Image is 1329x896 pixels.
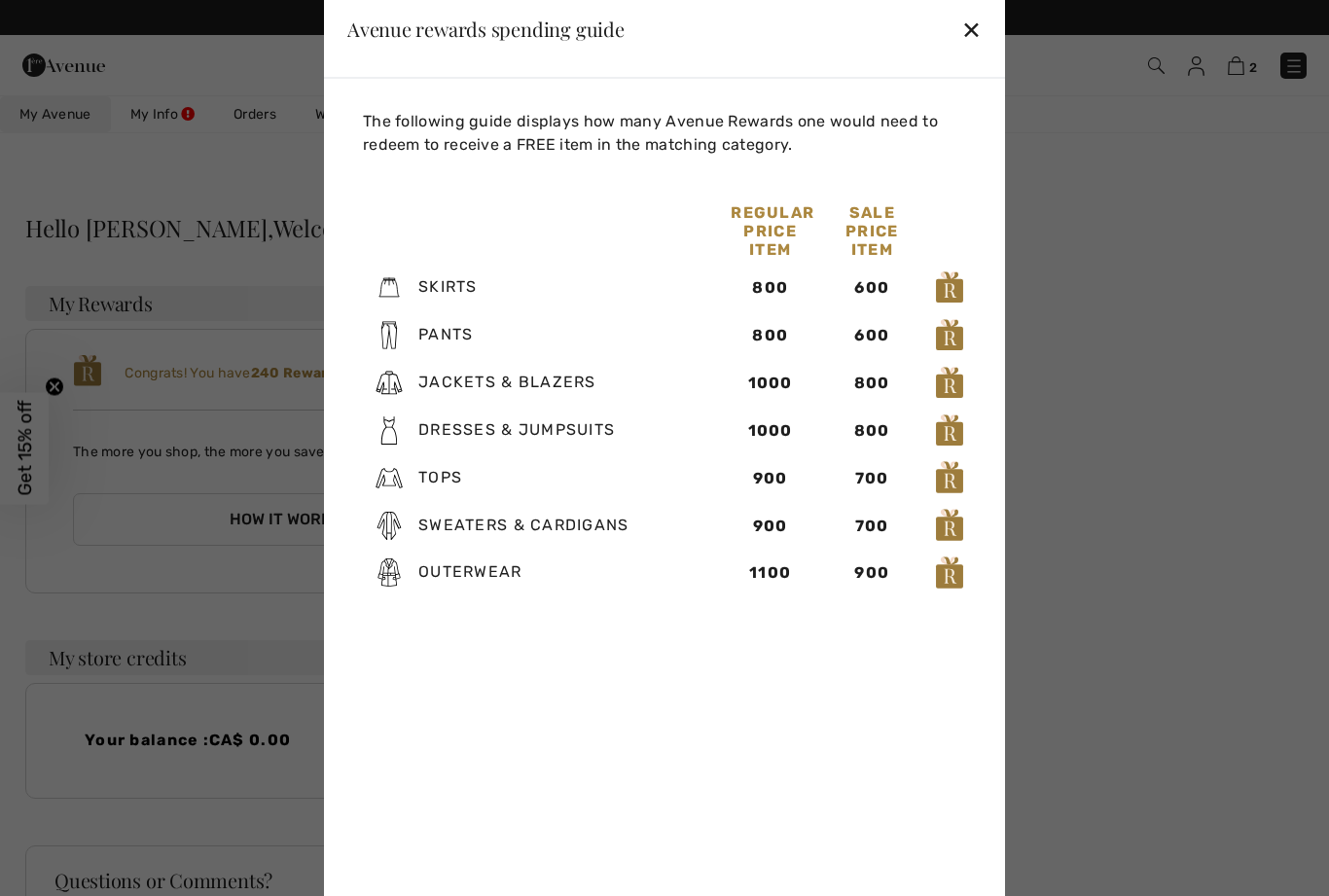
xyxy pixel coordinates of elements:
div: 700 [833,466,912,489]
div: 800 [833,371,912,394]
img: loyalty_logo_r.svg [935,460,964,495]
div: 800 [833,418,912,442]
div: 800 [731,324,809,347]
div: Sale Price Item [821,202,923,258]
p: The following guide displays how many Avenue Rewards one would need to redeem to receive a FREE i... [363,109,974,156]
div: 700 [833,514,912,537]
img: loyalty_logo_r.svg [935,556,964,591]
div: 900 [833,561,912,585]
img: loyalty_logo_r.svg [935,412,964,448]
img: loyalty_logo_r.svg [935,317,964,352]
div: 1100 [731,561,809,585]
img: loyalty_logo_r.svg [935,365,964,400]
span: Dresses & Jumpsuits [418,419,615,438]
div: 900 [731,514,809,537]
span: Jackets & Blazers [418,373,596,391]
div: 900 [731,466,809,489]
span: Sweaters & Cardigans [418,515,629,533]
span: Tops [418,467,462,485]
div: Regular Price Item [719,202,821,258]
div: 600 [833,324,912,347]
div: 600 [833,276,912,300]
span: Outerwear [418,562,522,581]
div: 1000 [731,418,809,442]
span: Pants [418,325,473,343]
img: loyalty_logo_r.svg [935,508,964,543]
div: 800 [731,276,809,300]
div: Avenue rewards spending guide [347,19,625,39]
img: loyalty_logo_r.svg [935,270,964,305]
span: Skirts [418,277,478,296]
div: 1000 [731,371,809,394]
div: ✕ [961,9,982,50]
